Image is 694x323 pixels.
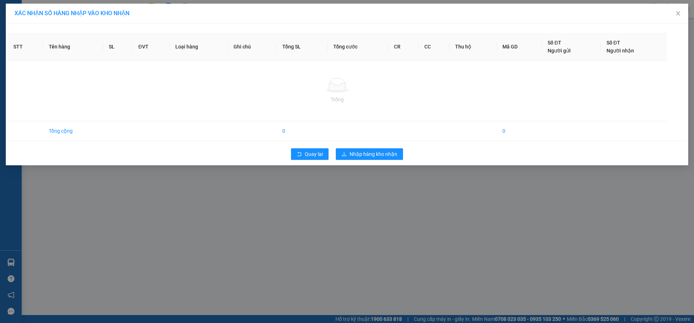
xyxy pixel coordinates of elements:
[548,40,561,46] span: Số ĐT
[675,10,681,16] span: close
[277,33,327,61] th: Tổng SL
[342,152,347,157] span: download
[13,95,661,103] div: Trống
[668,4,688,24] button: Close
[497,121,542,141] td: 0
[277,121,327,141] td: 0
[607,48,634,54] span: Người nhận
[548,48,571,54] span: Người gửi
[103,33,132,61] th: SL
[8,33,43,61] th: STT
[170,33,228,61] th: Loại hàng
[607,40,620,46] span: Số ĐT
[297,152,302,157] span: rollback
[419,33,449,61] th: CC
[228,33,277,61] th: Ghi chú
[291,148,329,160] button: rollbackQuay lại
[497,33,542,61] th: Mã GD
[43,33,103,61] th: Tên hàng
[388,33,419,61] th: CR
[43,121,103,141] td: Tổng cộng
[327,33,388,61] th: Tổng cước
[133,33,170,61] th: ĐVT
[14,10,129,17] span: XÁC NHẬN SỐ HÀNG NHẬP VÀO KHO NHẬN
[449,33,496,61] th: Thu hộ
[350,150,397,158] span: Nhập hàng kho nhận
[305,150,323,158] span: Quay lại
[336,148,403,160] button: downloadNhập hàng kho nhận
